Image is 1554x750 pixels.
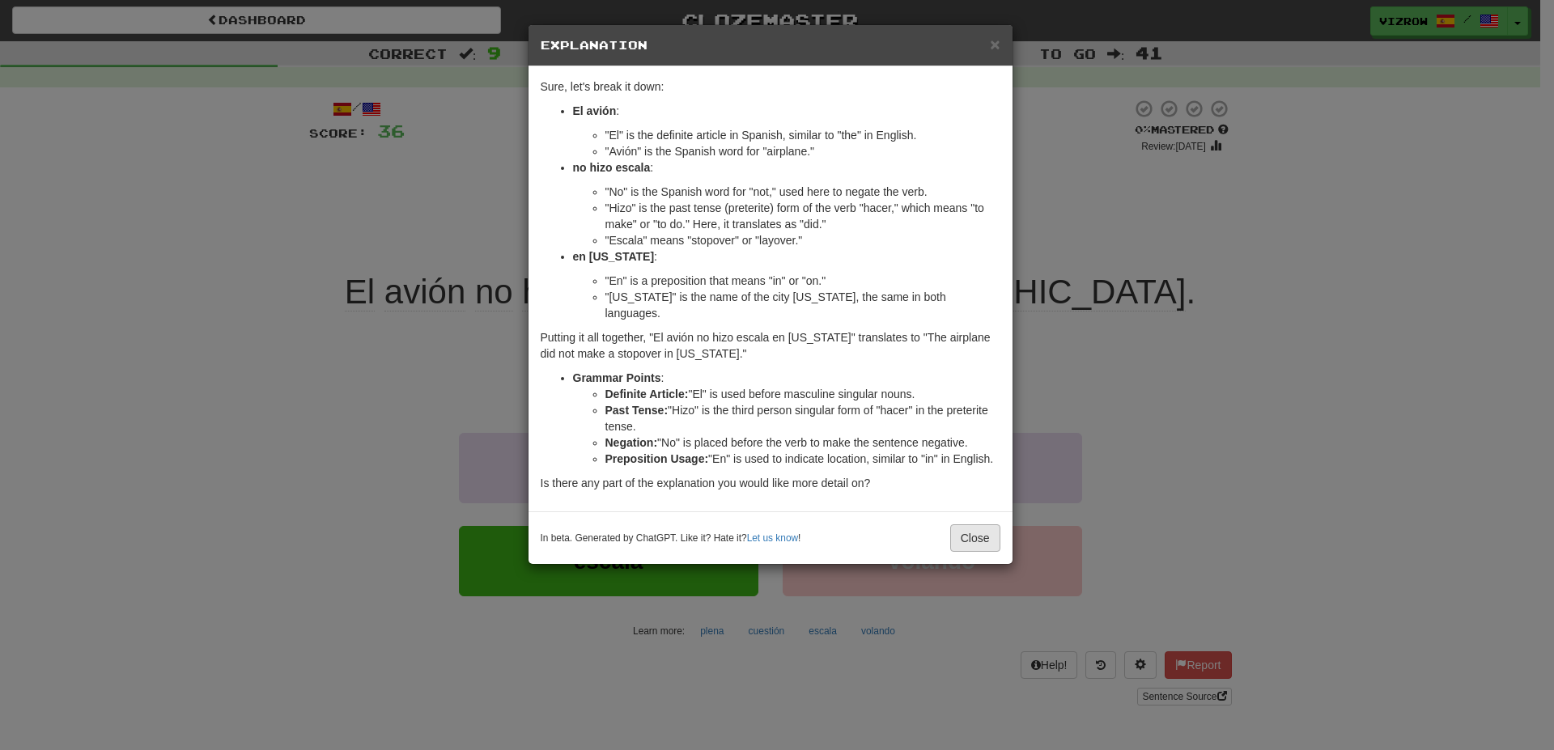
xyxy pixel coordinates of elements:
li: "El" is the definite article in Spanish, similar to "the" in English. [605,127,1000,143]
p: : [573,103,1000,119]
span: × [990,35,1000,53]
p: : [573,159,1000,176]
li: "El" is used before masculine singular nouns. [605,386,1000,402]
p: Sure, let's break it down: [541,78,1000,95]
strong: Past Tense: [605,404,669,417]
li: "En" is a preposition that means "in" or "on." [605,273,1000,289]
p: Putting it all together, "El avión no hizo escala en [US_STATE]" translates to "The airplane did ... [541,329,1000,362]
li: "En" is used to indicate location, similar to "in" in English. [605,451,1000,467]
li: "Avión" is the Spanish word for "airplane." [605,143,1000,159]
li: "No" is placed before the verb to make the sentence negative. [605,434,1000,451]
a: Let us know [747,532,798,544]
li: "Hizo" is the third person singular form of "hacer" in the preterite tense. [605,402,1000,434]
p: : [573,248,1000,265]
strong: Negation: [605,436,658,449]
button: Close [990,36,1000,53]
strong: Definite Article: [605,388,689,400]
small: In beta. Generated by ChatGPT. Like it? Hate it? ! [541,532,801,545]
strong: en [US_STATE] [573,250,655,263]
li: "No" is the Spanish word for "not," used here to negate the verb. [605,184,1000,200]
strong: Grammar Points [573,371,661,384]
li: "Escala" means "stopover" or "layover." [605,232,1000,248]
strong: no hizo escala [573,161,651,174]
li: "Hizo" is the past tense (preterite) form of the verb "hacer," which means "to make" or "to do." ... [605,200,1000,232]
li: "[US_STATE]" is the name of the city [US_STATE], the same in both languages. [605,289,1000,321]
button: Close [950,524,1000,552]
strong: Preposition Usage: [605,452,709,465]
li: : [573,370,1000,467]
strong: El avión [573,104,617,117]
h5: Explanation [541,37,1000,53]
p: Is there any part of the explanation you would like more detail on? [541,475,1000,491]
